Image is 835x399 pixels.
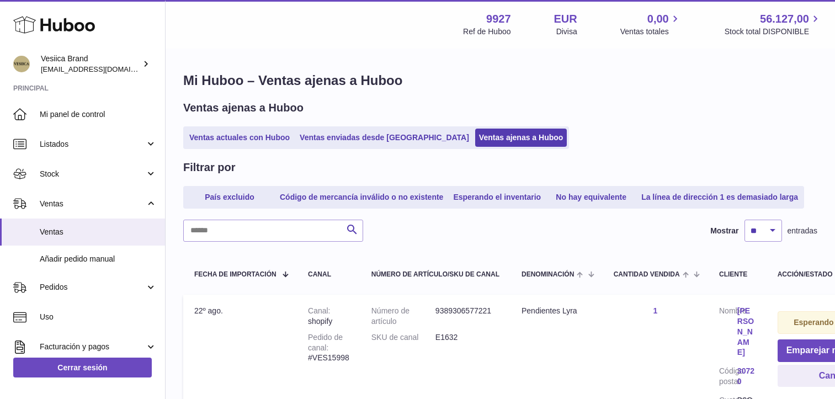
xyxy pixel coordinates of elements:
strong: EUR [554,12,577,26]
div: Divisa [556,26,577,37]
span: entradas [788,226,817,236]
span: Mi panel de control [40,109,157,120]
span: Añadir pedido manual [40,254,157,264]
dt: Código postal [719,366,737,390]
a: Código de mercancía inválido o no existente [276,188,447,206]
a: 30720 [737,366,756,387]
strong: Pedido de canal [308,333,343,352]
dd: E1632 [435,332,499,343]
a: Ventas actuales con Huboo [185,129,294,147]
span: Pedidos [40,282,145,292]
div: Cliente [719,271,756,278]
div: shopify [308,306,349,327]
span: Fecha de importación [194,271,276,278]
div: Ref de Huboo [463,26,510,37]
strong: Canal [308,306,330,315]
a: País excluido [185,188,274,206]
a: Ventas ajenas a Huboo [475,129,567,147]
span: Ventas [40,199,145,209]
dt: Nombre [719,306,737,360]
div: Número de artículo/SKU de canal [371,271,499,278]
span: 0,00 [647,12,669,26]
span: Denominación [522,271,574,278]
dt: Número de artículo [371,306,435,327]
span: Uso [40,312,157,322]
span: [EMAIL_ADDRESS][DOMAIN_NAME] [41,65,162,73]
img: logistic@vesiica.com [13,56,30,72]
div: Canal [308,271,349,278]
span: Listados [40,139,145,150]
div: Pendientes Lyra [522,306,592,316]
a: [PERSON_NAME] [737,306,756,358]
a: La línea de dirección 1 es demasiado larga [637,188,802,206]
a: 56.127,00 Stock total DISPONIBLE [725,12,822,37]
strong: 9927 [486,12,511,26]
a: Ventas enviadas desde [GEOGRAPHIC_DATA] [296,129,473,147]
span: Ventas [40,227,157,237]
span: Stock [40,169,145,179]
h2: Ventas ajenas a Huboo [183,100,304,115]
a: Esperando el inventario [449,188,545,206]
h1: Mi Huboo – Ventas ajenas a Huboo [183,72,817,89]
a: Cerrar sesión [13,358,152,377]
span: 56.127,00 [760,12,809,26]
label: Mostrar [710,226,738,236]
span: Facturación y pagos [40,342,145,352]
a: No hay equivalente [547,188,635,206]
a: 1 [653,306,657,315]
span: Ventas totales [620,26,682,37]
dt: SKU de canal [371,332,435,343]
div: Vesiica Brand [41,54,140,75]
h2: Filtrar por [183,160,235,175]
span: Stock total DISPONIBLE [725,26,822,37]
span: Cantidad vendida [614,271,680,278]
div: #VES15998 [308,332,349,364]
dd: 9389306577221 [435,306,499,327]
a: 0,00 Ventas totales [620,12,682,37]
